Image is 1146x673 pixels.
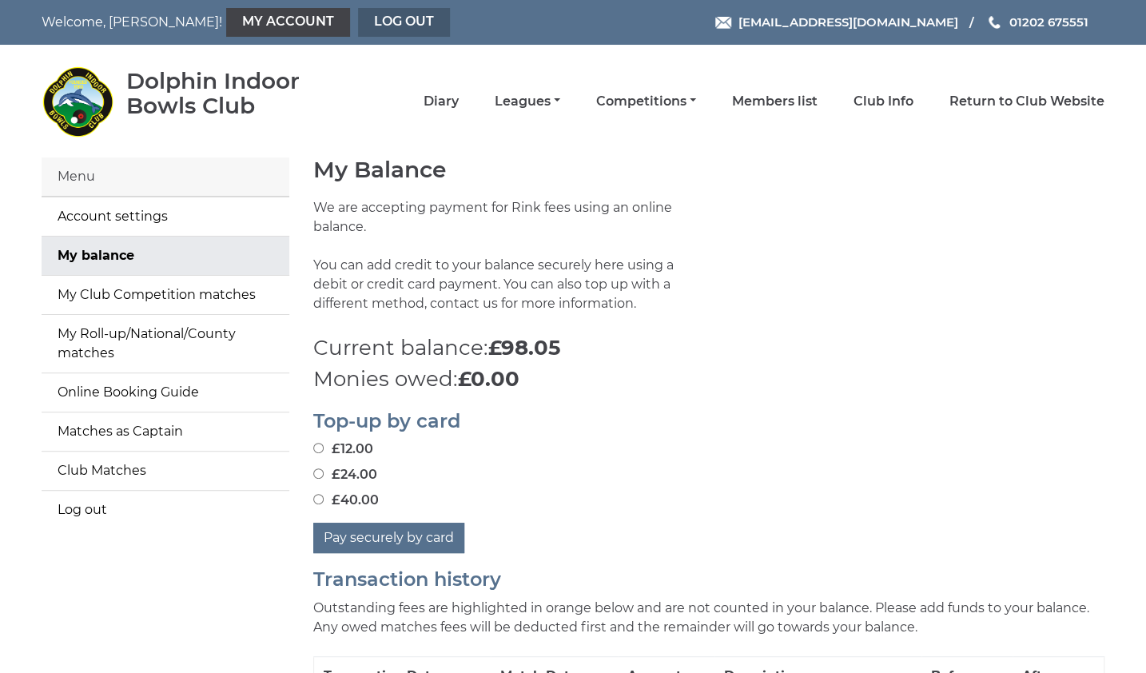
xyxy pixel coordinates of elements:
[715,13,958,31] a: Email [EMAIL_ADDRESS][DOMAIN_NAME]
[495,93,560,110] a: Leagues
[458,366,519,392] strong: £0.00
[313,198,697,333] p: We are accepting payment for Rink fees using an online balance. You can add credit to your balanc...
[126,69,346,118] div: Dolphin Indoor Bowls Club
[313,333,1104,364] p: Current balance:
[986,13,1088,31] a: Phone us 01202 675551
[488,335,560,360] strong: £98.05
[313,523,464,553] button: Pay securely by card
[313,494,324,504] input: £40.00
[715,17,731,29] img: Email
[313,364,1104,395] p: Monies owed:
[42,491,289,529] a: Log out
[42,452,289,490] a: Club Matches
[313,440,373,459] label: £12.00
[1009,14,1088,30] span: 01202 675551
[854,93,913,110] a: Club Info
[313,465,377,484] label: £24.00
[313,491,379,510] label: £40.00
[738,14,958,30] span: [EMAIL_ADDRESS][DOMAIN_NAME]
[313,411,1104,432] h2: Top-up by card
[42,197,289,236] a: Account settings
[226,8,350,37] a: My Account
[42,8,471,37] nav: Welcome, [PERSON_NAME]!
[42,66,113,137] img: Dolphin Indoor Bowls Club
[313,157,1104,182] h1: My Balance
[42,373,289,412] a: Online Booking Guide
[313,443,324,453] input: £12.00
[424,93,459,110] a: Diary
[42,237,289,275] a: My balance
[42,157,289,197] div: Menu
[313,599,1104,637] p: Outstanding fees are highlighted in orange below and are not counted in your balance. Please add ...
[313,468,324,479] input: £24.00
[313,569,1104,590] h2: Transaction history
[42,315,289,372] a: My Roll-up/National/County matches
[596,93,696,110] a: Competitions
[42,412,289,451] a: Matches as Captain
[42,276,289,314] a: My Club Competition matches
[358,8,450,37] a: Log out
[989,16,1000,29] img: Phone us
[732,93,818,110] a: Members list
[949,93,1104,110] a: Return to Club Website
